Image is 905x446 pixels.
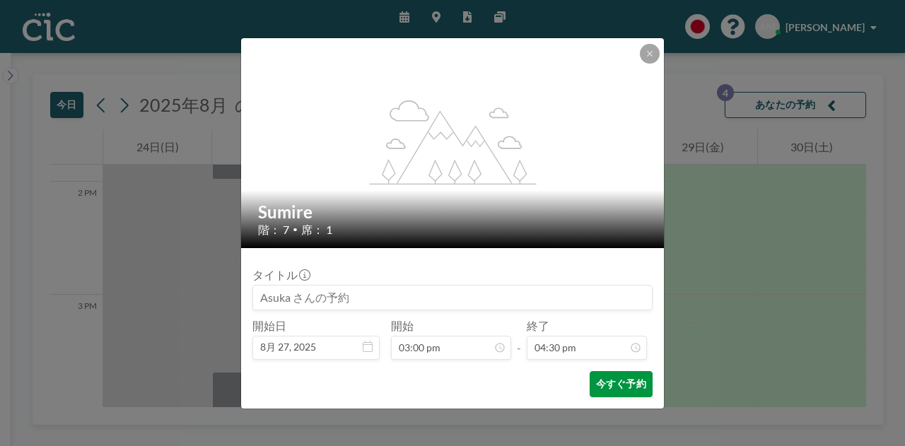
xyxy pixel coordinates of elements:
[527,319,549,333] label: 終了
[253,286,652,310] input: Asuka さんの予約
[293,224,298,235] span: •
[517,324,521,355] span: -
[301,223,332,237] span: 席： 1
[252,268,309,282] label: タイトル
[590,371,653,397] button: 今すぐ予約
[252,319,286,333] label: 開始日
[258,223,289,237] span: 階： 7
[370,99,537,184] g: flex-grow: 1.2;
[391,319,414,333] label: 開始
[258,201,648,223] h2: Sumire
